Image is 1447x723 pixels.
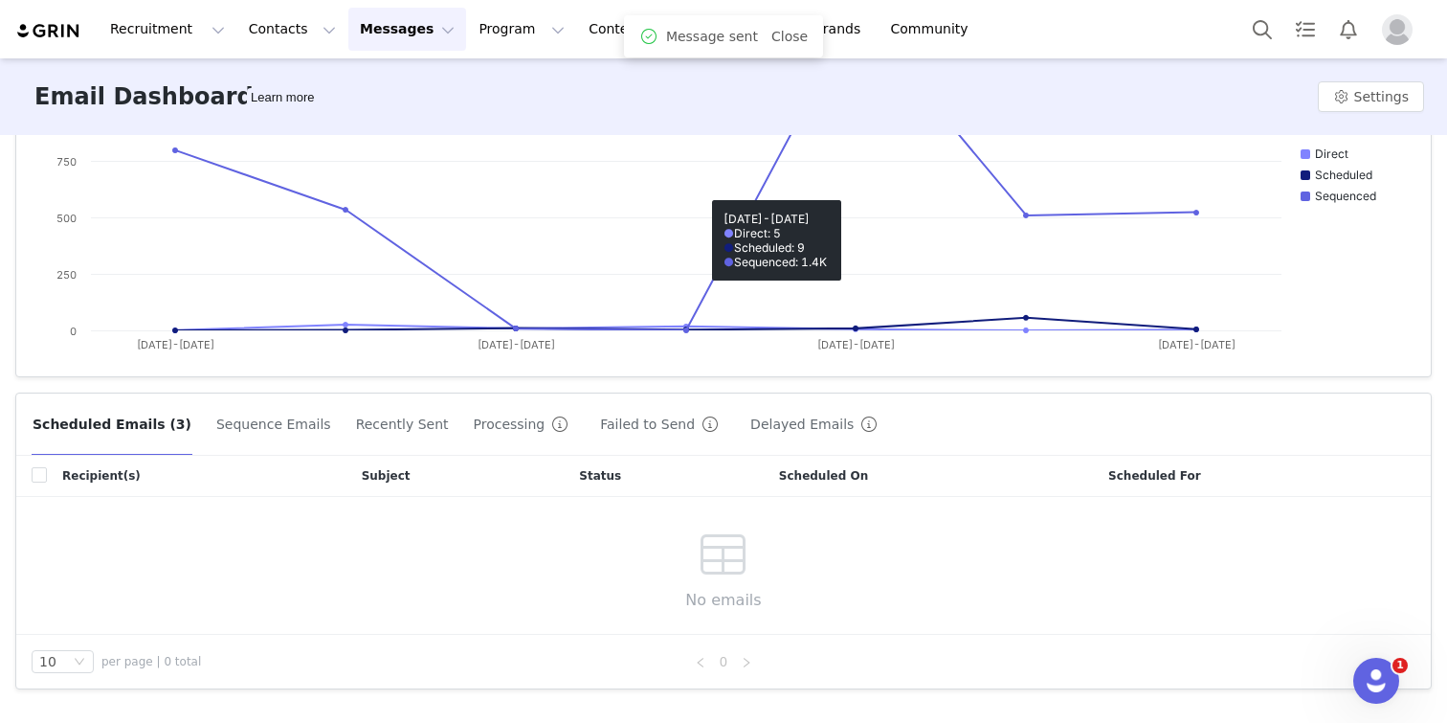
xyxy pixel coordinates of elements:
button: Settings [1318,81,1424,112]
span: 1 [1392,658,1408,673]
text: Sequenced [1315,189,1376,203]
button: Recently Sent [355,409,450,440]
text: 0 [70,325,77,338]
button: Search [1241,8,1283,51]
text: [DATE]-[DATE] [137,338,214,351]
span: Scheduled On [779,467,868,485]
button: Processing [473,409,577,440]
button: Delayed Emails [749,409,885,440]
li: Next Page [735,650,758,673]
text: Scheduled [1315,168,1372,182]
a: Brands [802,8,878,51]
button: Program [467,8,576,51]
i: icon: left [695,657,706,668]
text: [DATE]-[DATE] [817,338,895,351]
span: Scheduled For [1108,467,1200,485]
span: Status [579,467,621,485]
a: Tasks [1284,8,1326,51]
button: Reporting [682,8,801,51]
li: 0 [712,650,735,673]
h3: Email Dashboard [34,79,254,114]
span: per page | 0 total [101,653,201,670]
i: icon: down [74,656,85,669]
button: Recruitment [99,8,236,51]
button: Scheduled Emails (3) [32,409,192,440]
div: Tooltip anchor [247,88,318,107]
text: Direct [1315,147,1348,161]
text: 250 [56,268,77,282]
button: Content [577,8,681,51]
li: Previous Page [689,650,712,673]
a: Community [879,8,989,51]
img: placeholder-profile.jpg [1382,14,1413,45]
text: [DATE]-[DATE] [1158,338,1236,351]
span: No emails [685,589,761,612]
button: Notifications [1327,8,1369,51]
i: icon: right [741,657,752,668]
button: Sequence Emails [215,409,332,440]
text: 750 [56,155,77,169]
text: [DATE]-[DATE] [478,338,555,351]
span: Message sent [666,27,758,47]
a: 0 [713,651,734,672]
button: Contacts [237,8,347,51]
button: Profile [1370,14,1432,45]
span: Subject [362,467,411,485]
img: grin logo [15,22,82,40]
iframe: Intercom live chat [1353,658,1399,704]
span: Recipient(s) [62,467,141,485]
text: 500 [56,212,77,225]
button: Failed to Send [599,409,726,440]
a: Close [771,29,808,44]
button: Messages [348,8,466,51]
div: 10 [39,651,56,672]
